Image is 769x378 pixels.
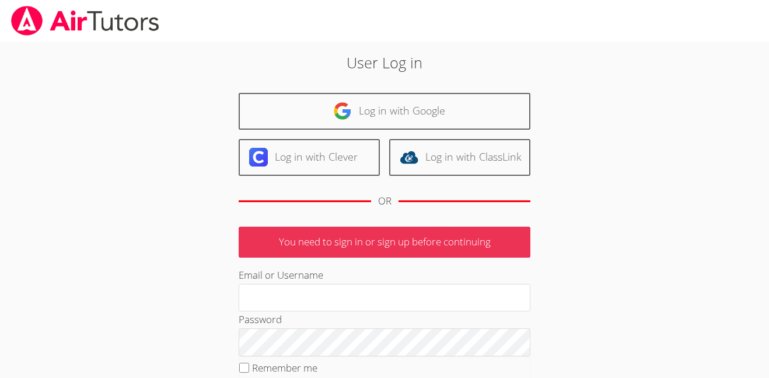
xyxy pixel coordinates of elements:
label: Password [239,313,282,326]
div: OR [378,193,392,210]
p: You need to sign in or sign up before continuing [239,227,530,258]
label: Email or Username [239,268,323,282]
img: classlink-logo-d6bb404cc1216ec64c9a2012d9dc4662098be43eaf13dc465df04b49fa7ab582.svg [400,148,418,167]
a: Log in with ClassLink [389,139,530,176]
a: Log in with Clever [239,139,380,176]
a: Log in with Google [239,93,530,130]
img: clever-logo-6eab21bc6e7a338710f1a6ff85c0baf02591cd810cc4098c63d3a4b26e2feb20.svg [249,148,268,167]
label: Remember me [252,361,317,374]
img: airtutors_banner-c4298cdbf04f3fff15de1276eac7730deb9818008684d7c2e4769d2f7ddbe033.png [10,6,160,36]
h2: User Log in [177,51,592,74]
img: google-logo-50288ca7cdecda66e5e0955fdab243c47b7ad437acaf1139b6f446037453330a.svg [333,102,352,120]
